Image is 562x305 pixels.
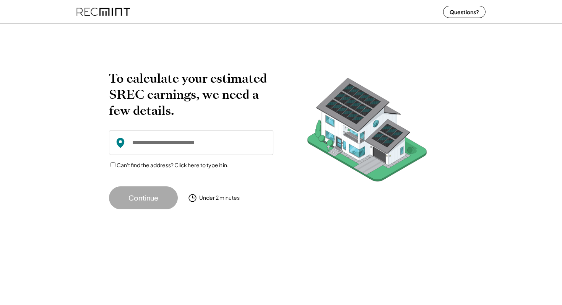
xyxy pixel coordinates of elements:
[199,194,240,202] div: Under 2 minutes
[109,186,178,209] button: Continue
[292,70,442,193] img: RecMintArtboard%207.png
[109,70,273,119] h2: To calculate your estimated SREC earnings, we need a few details.
[117,161,229,168] label: Can't find the address? Click here to type it in.
[76,2,130,22] img: recmint-logotype%403x%20%281%29.jpeg
[443,6,486,18] button: Questions?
